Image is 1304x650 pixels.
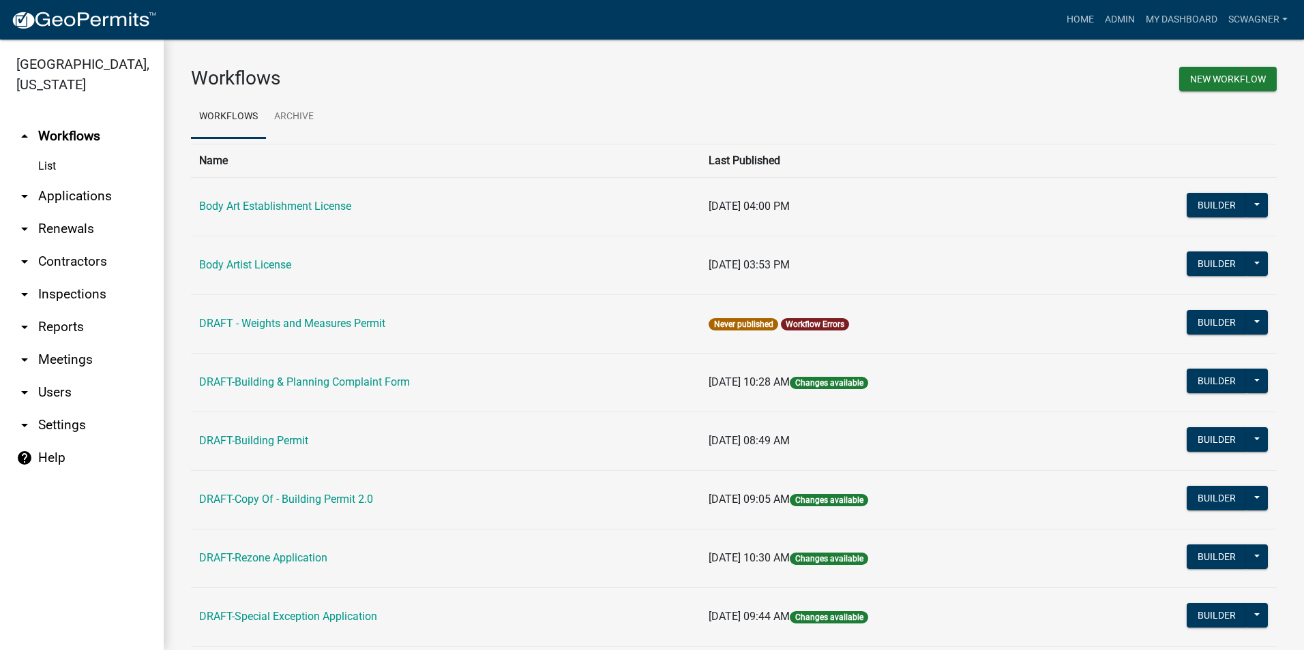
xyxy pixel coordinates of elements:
span: [DATE] 10:30 AM [709,551,790,564]
button: Builder [1187,544,1247,569]
span: [DATE] 08:49 AM [709,434,790,447]
a: Body Art Establishment License [199,200,351,213]
th: Name [191,144,700,177]
button: Builder [1187,193,1247,217]
a: My Dashboard [1140,7,1223,33]
a: scwagner [1223,7,1293,33]
a: Workflows [191,95,266,139]
th: Last Published [700,144,1069,177]
i: arrow_drop_down [16,221,33,237]
i: arrow_drop_down [16,188,33,204]
a: Home [1061,7,1099,33]
span: Changes available [790,377,868,389]
a: DRAFT-Special Exception Application [199,610,377,623]
button: Builder [1187,251,1247,276]
a: DRAFT-Building & Planning Complaint Form [199,375,410,388]
i: help [16,450,33,466]
button: Builder [1187,310,1247,335]
span: Never published [709,318,777,330]
i: arrow_drop_down [16,286,33,303]
button: New Workflow [1179,67,1277,91]
h3: Workflows [191,67,724,90]
a: Body Artist License [199,258,291,271]
span: Changes available [790,611,868,623]
a: Workflow Errors [786,320,844,329]
span: [DATE] 09:05 AM [709,493,790,506]
i: arrow_drop_down [16,253,33,270]
button: Builder [1187,427,1247,452]
span: Changes available [790,553,868,565]
a: DRAFT-Building Permit [199,434,308,447]
button: Builder [1187,486,1247,510]
a: Archive [266,95,322,139]
i: arrow_drop_down [16,352,33,368]
span: [DATE] 03:53 PM [709,258,790,271]
span: Changes available [790,494,868,506]
span: [DATE] 09:44 AM [709,610,790,623]
button: Builder [1187,369,1247,393]
button: Builder [1187,603,1247,628]
i: arrow_drop_down [16,417,33,433]
a: Admin [1099,7,1140,33]
i: arrow_drop_up [16,128,33,144]
a: DRAFT-Rezone Application [199,551,327,564]
a: DRAFT-Copy Of - Building Permit 2.0 [199,493,373,506]
span: [DATE] 10:28 AM [709,375,790,388]
i: arrow_drop_down [16,384,33,401]
i: arrow_drop_down [16,319,33,335]
a: DRAFT - Weights and Measures Permit [199,317,385,330]
span: [DATE] 04:00 PM [709,200,790,213]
